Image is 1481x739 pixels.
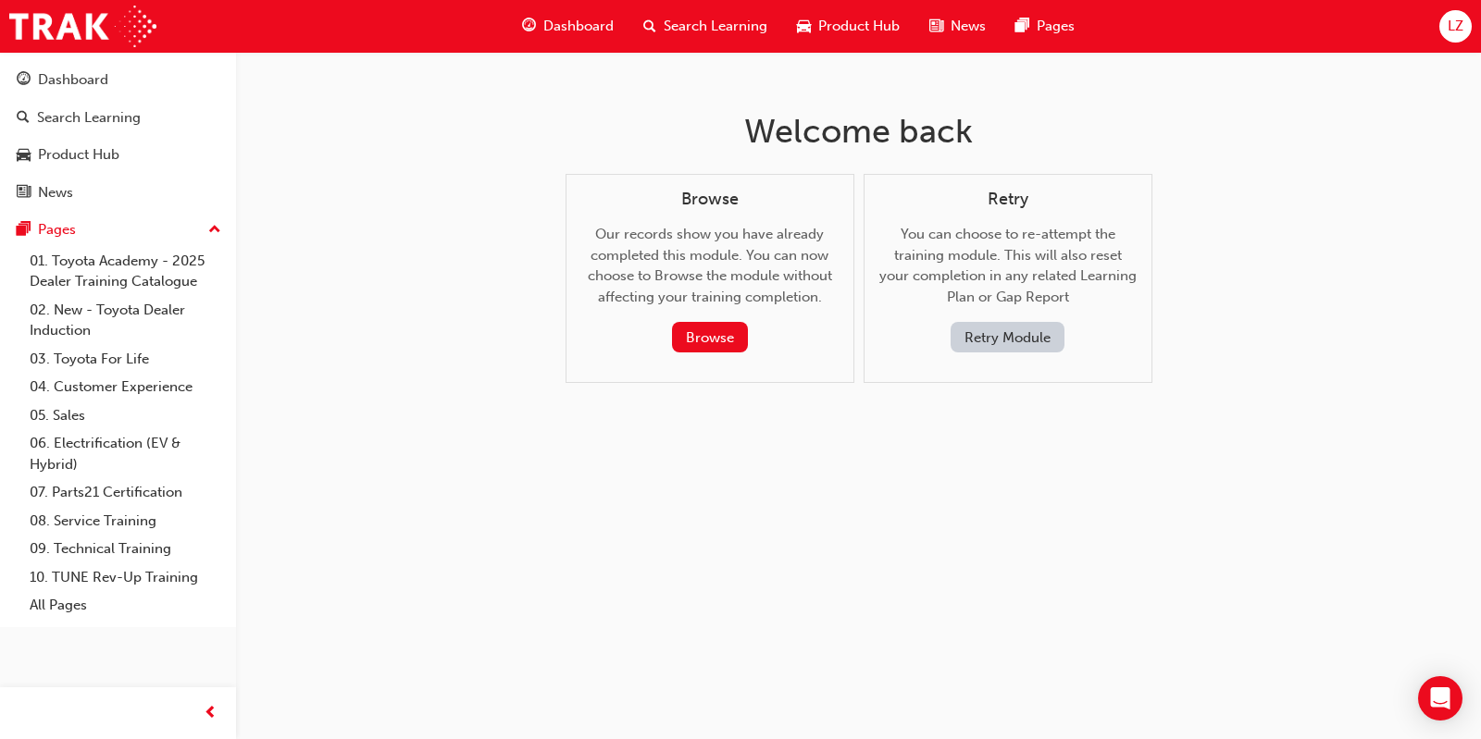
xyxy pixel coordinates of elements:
a: Product Hub [7,138,229,172]
div: Our records show you have already completed this module. You can now choose to Browse the module ... [581,190,839,353]
a: search-iconSearch Learning [628,7,782,45]
span: car-icon [17,147,31,164]
a: 02. New - Toyota Dealer Induction [22,296,229,345]
a: car-iconProduct Hub [782,7,915,45]
h4: Browse [581,190,839,210]
div: Pages [38,219,76,240]
a: 09. Technical Training [22,535,229,563]
button: Pages [7,213,229,247]
div: Product Hub [38,144,119,166]
img: Trak [9,6,156,47]
span: news-icon [929,15,943,38]
span: car-icon [797,15,811,38]
span: LZ [1448,16,1463,37]
div: News [38,182,73,203]
span: Product Hub [818,16,900,37]
a: Search Learning [7,101,229,135]
span: Dashboard [543,16,614,37]
span: pages-icon [1015,15,1029,38]
div: Search Learning [37,107,141,129]
a: All Pages [22,591,229,620]
span: Search Learning [664,16,767,37]
h1: Welcome back [566,111,1152,152]
button: Browse [672,322,748,352]
span: news-icon [17,185,31,202]
div: You can choose to re-attempt the training module. This will also reset your completion in any rel... [879,190,1137,353]
a: 08. Service Training [22,507,229,536]
a: Dashboard [7,63,229,97]
span: News [951,16,986,37]
button: Retry Module [951,322,1064,352]
a: news-iconNews [915,7,1001,45]
a: 03. Toyota For Life [22,345,229,374]
a: 06. Electrification (EV & Hybrid) [22,429,229,478]
span: search-icon [643,15,656,38]
span: pages-icon [17,222,31,239]
button: DashboardSearch LearningProduct HubNews [7,59,229,213]
span: guage-icon [522,15,536,38]
span: guage-icon [17,72,31,89]
a: 10. TUNE Rev-Up Training [22,563,229,592]
a: guage-iconDashboard [507,7,628,45]
span: Pages [1037,16,1075,37]
a: 07. Parts21 Certification [22,478,229,507]
a: 01. Toyota Academy - 2025 Dealer Training Catalogue [22,247,229,296]
button: LZ [1439,10,1472,43]
a: pages-iconPages [1001,7,1089,45]
span: up-icon [208,218,221,242]
a: 04. Customer Experience [22,373,229,401]
span: search-icon [17,110,30,127]
span: prev-icon [204,702,218,725]
div: Dashboard [38,69,108,91]
a: News [7,176,229,210]
a: 05. Sales [22,401,229,430]
h4: Retry [879,190,1137,210]
div: Open Intercom Messenger [1418,676,1462,721]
